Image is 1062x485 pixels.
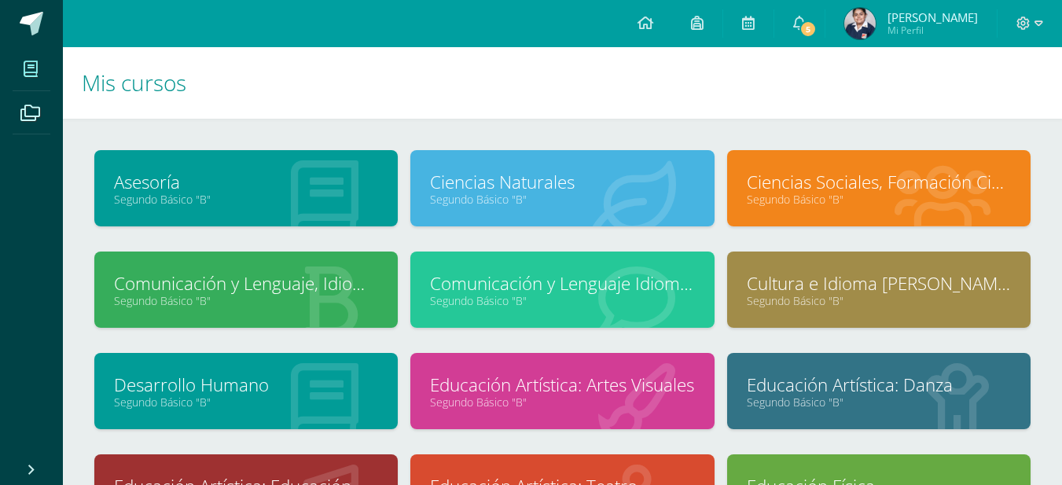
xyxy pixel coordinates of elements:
[430,170,694,194] a: Ciencias Naturales
[844,8,876,39] img: cfc375ff45f34b249c26c7eafd3de4e1.png
[747,395,1011,410] a: Segundo Básico "B"
[747,271,1011,296] a: Cultura e Idioma [PERSON_NAME] o Xinca
[430,293,694,308] a: Segundo Básico "B"
[799,20,817,38] span: 5
[887,24,978,37] span: Mi Perfil
[430,373,694,397] a: Educación Artística: Artes Visuales
[114,293,378,308] a: Segundo Básico "B"
[430,395,694,410] a: Segundo Básico "B"
[114,170,378,194] a: Asesoría
[82,68,186,97] span: Mis cursos
[114,395,378,410] a: Segundo Básico "B"
[430,271,694,296] a: Comunicación y Lenguaje Idioma Extranjero Inglés
[747,170,1011,194] a: Ciencias Sociales, Formación Ciudadana e Interculturalidad
[747,293,1011,308] a: Segundo Básico "B"
[747,373,1011,397] a: Educación Artística: Danza
[747,192,1011,207] a: Segundo Básico "B"
[887,9,978,25] span: [PERSON_NAME]
[114,192,378,207] a: Segundo Básico "B"
[114,271,378,296] a: Comunicación y Lenguaje, Idioma Español
[430,192,694,207] a: Segundo Básico "B"
[114,373,378,397] a: Desarrollo Humano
